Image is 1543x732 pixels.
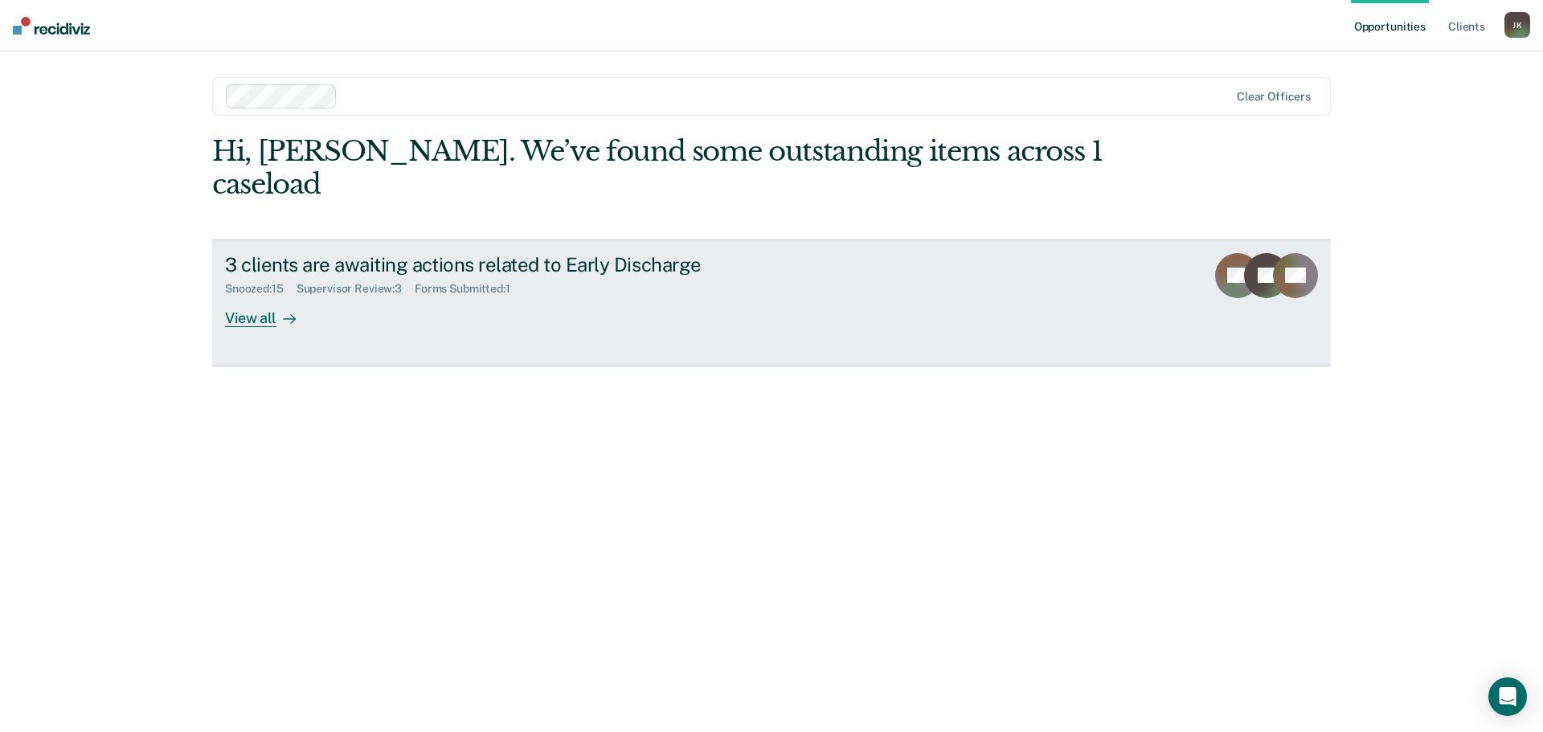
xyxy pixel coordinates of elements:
[1488,677,1527,716] div: Open Intercom Messenger
[13,17,90,35] img: Recidiviz
[212,135,1107,201] div: Hi, [PERSON_NAME]. We’ve found some outstanding items across 1 caseload
[297,282,415,296] div: Supervisor Review : 3
[1504,12,1530,38] button: JK
[225,282,297,296] div: Snoozed : 15
[225,296,315,327] div: View all
[1237,90,1311,104] div: Clear officers
[225,253,789,276] div: 3 clients are awaiting actions related to Early Discharge
[415,282,523,296] div: Forms Submitted : 1
[1504,12,1530,38] div: J K
[212,239,1331,366] a: 3 clients are awaiting actions related to Early DischargeSnoozed:15Supervisor Review:3Forms Submi...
